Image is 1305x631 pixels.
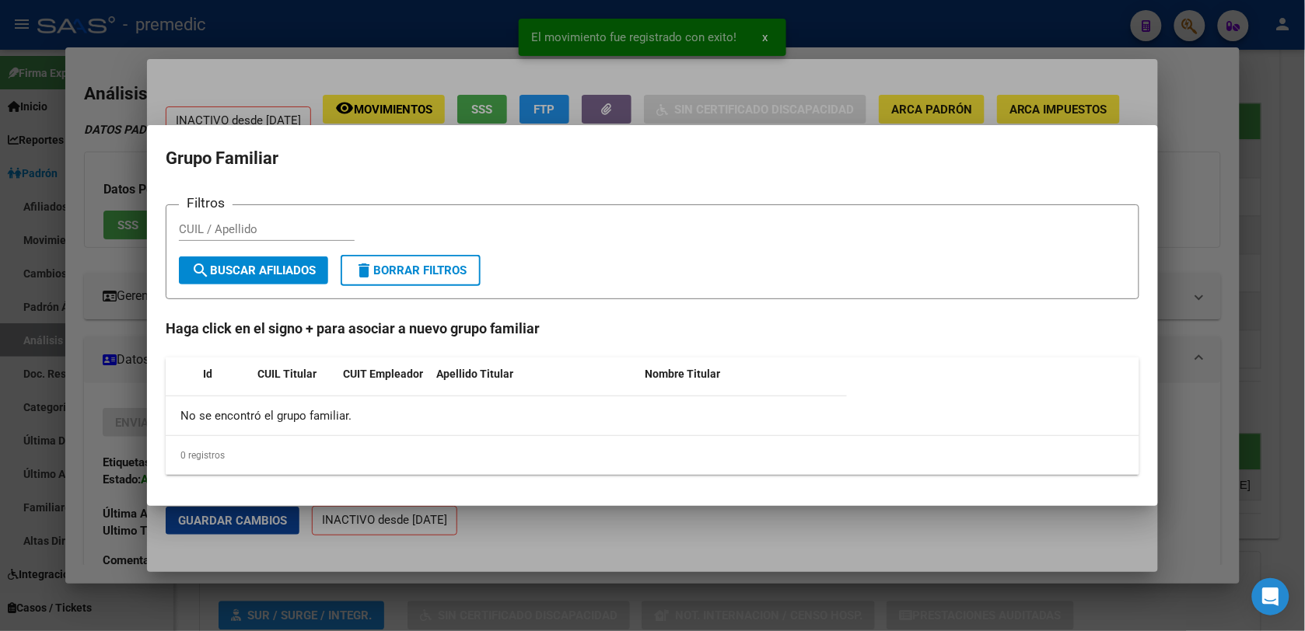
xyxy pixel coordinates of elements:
span: Id [203,368,212,380]
datatable-header-cell: CUIT Empleador [337,357,430,391]
span: Apellido Titular [436,368,513,380]
div: No se encontró el grupo familiar. [166,396,847,435]
h3: Filtros [179,193,233,213]
datatable-header-cell: CUIL Titular [251,357,337,391]
span: Buscar Afiliados [191,263,316,277]
datatable-header-cell: Id [197,357,251,391]
button: Borrar Filtros [341,255,481,286]
datatable-header-cell: Nombre Titular [639,357,847,391]
span: Borrar Filtros [355,263,467,277]
h2: Grupo Familiar [166,144,1139,173]
datatable-header-cell: Apellido Titular [430,357,639,391]
h4: Haga click en el signo + para asociar a nuevo grupo familiar [166,318,1139,339]
span: CUIL Titular [257,368,317,380]
mat-icon: search [191,261,210,280]
div: Open Intercom Messenger [1252,578,1289,615]
div: 0 registros [166,436,1139,475]
mat-icon: delete [355,261,373,280]
span: Nombre Titular [645,368,720,380]
button: Buscar Afiliados [179,256,328,284]
span: CUIT Empleador [343,368,423,380]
